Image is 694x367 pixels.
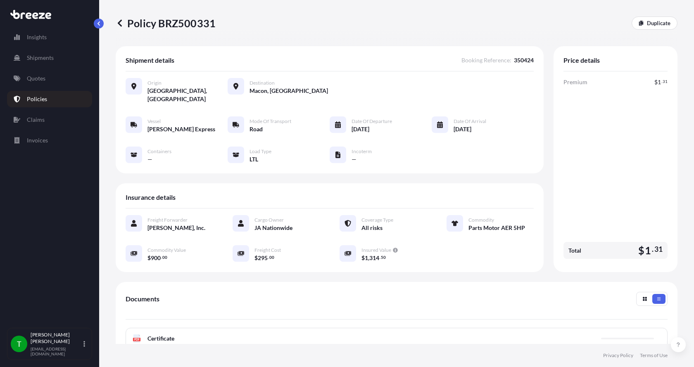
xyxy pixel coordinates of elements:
[31,331,82,345] p: [PERSON_NAME] [PERSON_NAME]
[7,132,92,149] a: Invoices
[147,224,205,232] span: [PERSON_NAME], Inc.
[468,224,525,232] span: Parts Motor AER 5HP
[381,256,386,259] span: 50
[31,346,82,356] p: [EMAIL_ADDRESS][DOMAIN_NAME]
[380,256,380,259] span: .
[7,70,92,87] a: Quotes
[352,148,372,155] span: Incoterm
[254,255,258,261] span: $
[352,125,369,133] span: [DATE]
[147,217,188,223] span: Freight Forwarder
[147,118,161,125] span: Vessel
[461,56,511,64] span: Booking Reference :
[126,56,174,64] span: Shipment details
[27,74,45,83] p: Quotes
[514,56,534,64] span: 350424
[663,80,668,83] span: 31
[147,87,228,103] span: [GEOGRAPHIC_DATA], [GEOGRAPHIC_DATA]
[7,111,92,128] a: Claims
[369,255,379,261] span: 314
[147,255,151,261] span: $
[352,155,357,163] span: —
[147,334,174,343] span: Certificate
[361,247,391,253] span: Insured Value
[250,125,263,133] span: Road
[658,79,661,85] span: 1
[368,255,369,261] span: ,
[116,17,216,30] p: Policy BRZ500331
[147,148,171,155] span: Containers
[269,256,274,259] span: 00
[151,255,161,261] span: 900
[134,338,140,341] text: PDF
[563,56,600,64] span: Price details
[603,352,633,359] a: Privacy Policy
[27,136,48,144] p: Invoices
[161,256,162,259] span: .
[254,247,281,253] span: Freight Cost
[254,224,292,232] span: JA Nationwide
[27,116,45,124] p: Claims
[7,50,92,66] a: Shipments
[27,54,54,62] p: Shipments
[162,256,167,259] span: 00
[647,19,670,27] p: Duplicate
[147,247,186,253] span: Commodity Value
[17,340,21,348] span: T
[250,87,328,95] span: Macon, [GEOGRAPHIC_DATA]
[126,295,159,303] span: Documents
[7,91,92,107] a: Policies
[147,155,152,163] span: —
[254,217,284,223] span: Cargo Owner
[454,118,486,125] span: Date of Arrival
[361,255,365,261] span: $
[27,95,47,103] p: Policies
[568,246,581,255] span: Total
[638,245,644,256] span: $
[250,155,258,163] span: LTL
[640,352,668,359] a: Terms of Use
[365,255,368,261] span: 1
[250,80,275,86] span: Destination
[661,80,662,83] span: .
[563,78,587,86] span: Premium
[654,247,663,252] span: 31
[645,245,651,256] span: 1
[27,33,47,41] p: Insights
[250,118,291,125] span: Mode of Transport
[468,217,494,223] span: Commodity
[654,79,658,85] span: $
[652,247,654,252] span: .
[147,80,162,86] span: Origin
[258,255,268,261] span: 295
[454,125,471,133] span: [DATE]
[147,125,215,133] span: [PERSON_NAME] Express
[361,224,383,232] span: All risks
[268,256,269,259] span: .
[361,217,393,223] span: Coverage Type
[250,148,271,155] span: Load Type
[7,29,92,45] a: Insights
[126,193,176,201] span: Insurance details
[632,17,677,30] a: Duplicate
[352,118,392,125] span: Date of Departure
